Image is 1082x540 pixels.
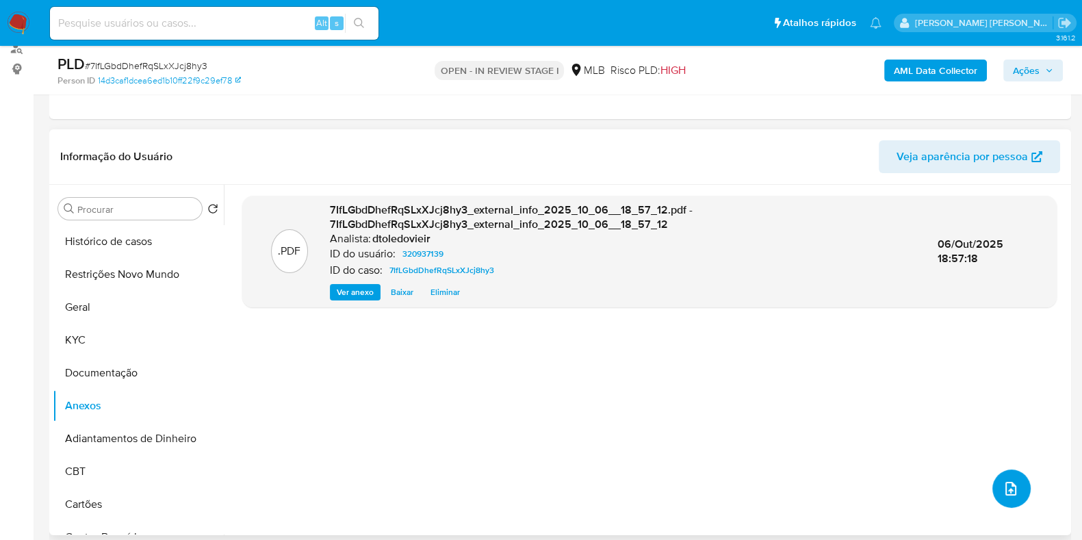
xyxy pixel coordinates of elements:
[85,59,207,73] span: # 7IfLGbdDhefRqSLxXJcj8hy3
[1055,32,1075,43] span: 3.161.2
[330,202,693,233] span: 7IfLGbdDhefRqSLxXJcj8hy3_external_info_2025_10_06__18_57_12.pdf - 7IfLGbdDhefRqSLxXJcj8hy3_extern...
[337,285,374,299] span: Ver anexo
[384,284,420,300] button: Baixar
[64,203,75,214] button: Procurar
[384,262,500,279] a: 7IfLGbdDhefRqSLxXJcj8hy3
[430,285,460,299] span: Eliminar
[278,244,300,259] p: .PDF
[330,284,381,300] button: Ver anexo
[435,61,564,80] p: OPEN - IN REVIEW STAGE I
[98,75,241,87] a: 14d3caf1dcea6ed1b10ff22f9c29ef78
[610,63,685,78] span: Risco PLD:
[330,232,371,246] p: Analista:
[53,225,224,258] button: Histórico de casos
[397,246,449,262] a: 320937139
[345,14,373,33] button: search-icon
[894,60,977,81] b: AML Data Collector
[57,53,85,75] b: PLD
[884,60,987,81] button: AML Data Collector
[1003,60,1063,81] button: Ações
[938,236,1003,267] span: 06/Out/2025 18:57:18
[316,16,327,29] span: Alt
[77,203,196,216] input: Procurar
[1013,60,1040,81] span: Ações
[53,488,224,521] button: Cartões
[53,324,224,357] button: KYC
[391,285,413,299] span: Baixar
[1057,16,1072,30] a: Sair
[53,422,224,455] button: Adiantamentos de Dinheiro
[330,247,396,261] p: ID do usuário:
[57,75,95,87] b: Person ID
[53,291,224,324] button: Geral
[207,203,218,218] button: Retornar ao pedido padrão
[870,17,881,29] a: Notificações
[53,389,224,422] button: Anexos
[660,62,685,78] span: HIGH
[424,284,467,300] button: Eliminar
[330,263,383,277] p: ID do caso:
[569,63,604,78] div: MLB
[372,232,430,246] h6: dtoledovieir
[335,16,339,29] span: s
[53,455,224,488] button: CBT
[53,357,224,389] button: Documentação
[783,16,856,30] span: Atalhos rápidos
[402,246,443,262] span: 320937139
[915,16,1053,29] p: danilo.toledo@mercadolivre.com
[897,140,1028,173] span: Veja aparência por pessoa
[53,258,224,291] button: Restrições Novo Mundo
[60,150,172,164] h1: Informação do Usuário
[992,470,1031,508] button: upload-file
[389,262,494,279] span: 7IfLGbdDhefRqSLxXJcj8hy3
[50,14,378,32] input: Pesquise usuários ou casos...
[879,140,1060,173] button: Veja aparência por pessoa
